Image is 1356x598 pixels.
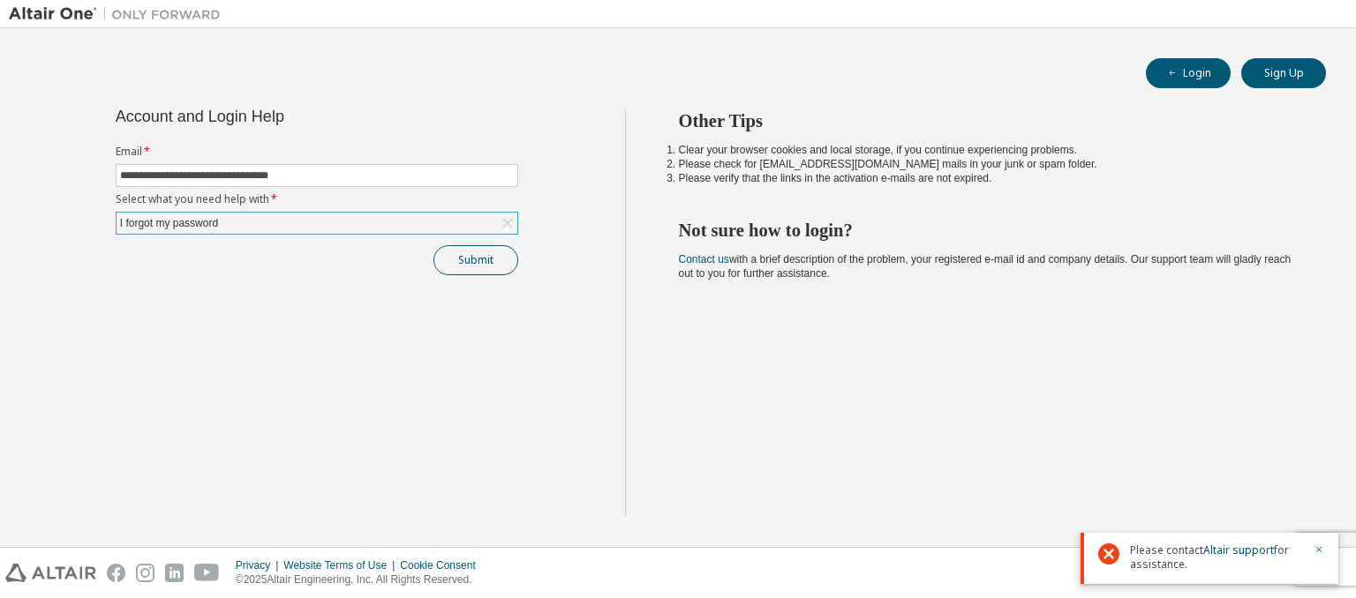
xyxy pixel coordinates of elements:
button: Sign Up [1241,58,1326,88]
a: Altair support [1203,542,1274,557]
h2: Other Tips [679,109,1295,132]
button: Submit [433,245,518,275]
label: Email [116,145,518,159]
div: Website Terms of Use [283,558,400,572]
img: facebook.svg [107,564,125,582]
label: Select what you need help with [116,192,518,206]
span: with a brief description of the problem, your registered e-mail id and company details. Our suppo... [679,253,1292,280]
a: Contact us [679,253,729,265]
div: I forgot my password [117,213,517,234]
img: linkedin.svg [165,564,184,582]
span: Please contact for assistance. [1130,543,1303,572]
li: Please check for [EMAIL_ADDRESS][DOMAIN_NAME] mails in your junk or spam folder. [679,157,1295,171]
li: Please verify that the links in the activation e-mails are not expired. [679,171,1295,185]
img: Altair One [9,5,230,23]
h2: Not sure how to login? [679,219,1295,242]
div: I forgot my password [117,213,221,233]
img: instagram.svg [136,564,154,582]
button: Login [1146,58,1231,88]
img: youtube.svg [194,564,220,582]
li: Clear your browser cookies and local storage, if you continue experiencing problems. [679,143,1295,157]
p: © 2025 Altair Engineering, Inc. All Rights Reserved. [236,572,486,587]
div: Account and Login Help [116,109,438,123]
img: altair_logo.svg [5,564,96,582]
div: Cookie Consent [400,558,486,572]
div: Privacy [236,558,283,572]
